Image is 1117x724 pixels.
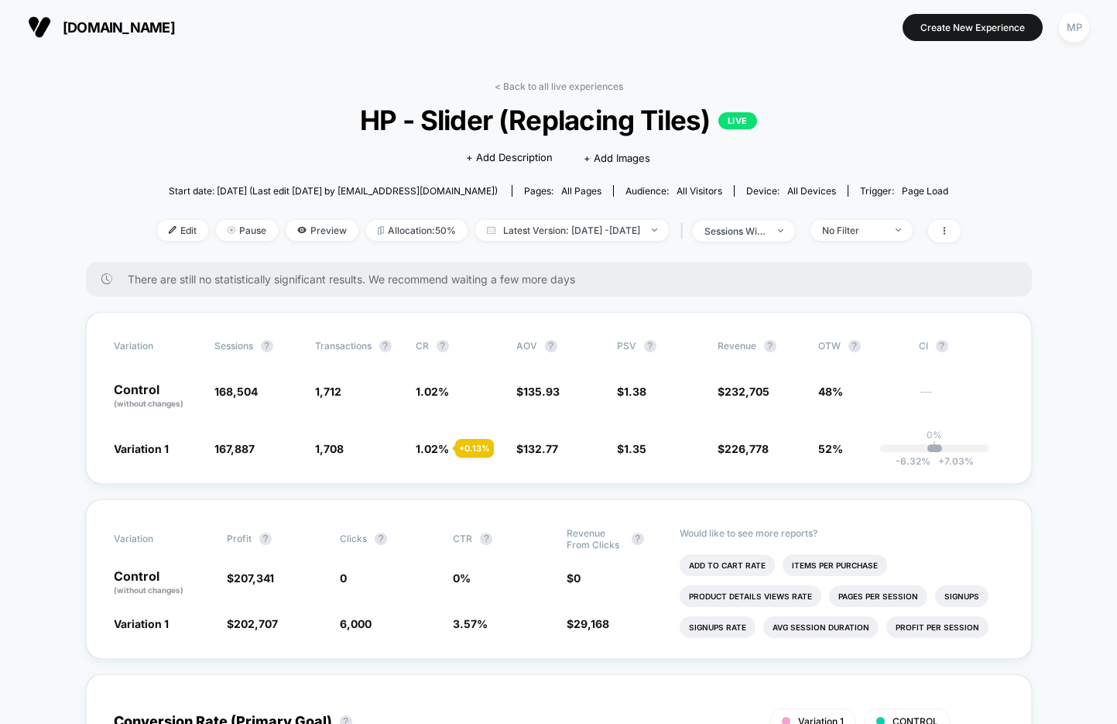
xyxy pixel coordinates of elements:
span: + [938,455,944,467]
span: 0 [574,571,581,585]
div: Pages: [524,185,601,197]
span: + Add Images [584,152,650,164]
span: All Visitors [677,185,722,197]
li: Signups [935,585,989,607]
div: Audience: [625,185,722,197]
span: Start date: [DATE] (Last edit [DATE] by [EMAIL_ADDRESS][DOMAIN_NAME]) [169,185,498,197]
span: Transactions [315,340,372,352]
li: Add To Cart Rate [680,554,775,576]
span: $ [227,571,274,585]
span: -6.32 % [896,455,930,467]
li: Signups Rate [680,616,756,638]
span: --- [919,387,1004,410]
span: 232,705 [725,385,769,398]
span: Pause [216,220,278,241]
span: 1,708 [315,442,344,455]
span: 167,887 [214,442,255,455]
span: PSV [617,340,636,352]
img: end [896,228,901,232]
a: < Back to all live experiences [495,81,623,92]
span: 52% [818,442,843,455]
img: Visually logo [28,15,51,39]
span: Variation [114,340,199,352]
li: Product Details Views Rate [680,585,821,607]
p: Control [114,383,199,410]
span: [DOMAIN_NAME] [63,19,175,36]
span: Revenue [718,340,756,352]
span: 1.02 % [416,385,449,398]
li: Items Per Purchase [783,554,887,576]
span: CTR [453,533,472,544]
span: CR [416,340,429,352]
span: + Add Description [466,150,553,166]
button: ? [764,340,776,352]
button: ? [644,340,656,352]
span: OTW [818,340,903,352]
span: Page Load [902,185,948,197]
img: end [652,228,657,232]
span: 0 [340,571,347,585]
span: 226,778 [725,442,769,455]
span: 1.02 % [416,442,449,455]
button: ? [480,533,492,545]
span: CI [919,340,1004,352]
span: 0 % [453,571,471,585]
span: 132.77 [523,442,558,455]
p: Control [114,570,211,596]
span: $ [516,385,560,398]
p: LIVE [718,112,757,129]
span: 207,341 [234,571,274,585]
button: ? [437,340,449,352]
p: 0% [927,429,942,441]
span: Preview [286,220,358,241]
span: $ [567,571,581,585]
button: ? [936,340,948,352]
button: ? [632,533,644,545]
button: ? [259,533,272,545]
img: rebalance [378,226,384,235]
button: ? [545,340,557,352]
span: Sessions [214,340,253,352]
span: $ [567,617,609,630]
span: Clicks [340,533,367,544]
img: end [778,229,783,232]
p: | [933,441,936,452]
button: ? [379,340,392,352]
button: Create New Experience [903,14,1043,41]
span: $ [617,385,646,398]
span: $ [617,442,646,455]
img: calendar [487,226,495,234]
span: all devices [787,185,836,197]
li: Avg Session Duration [763,616,879,638]
img: edit [169,226,176,234]
span: 7.03 % [930,455,974,467]
span: | [677,220,693,242]
span: 29,168 [574,617,609,630]
span: all pages [561,185,601,197]
span: Device: [734,185,848,197]
li: Profit Per Session [886,616,989,638]
span: 6,000 [340,617,372,630]
button: [DOMAIN_NAME] [23,15,180,39]
span: 3.57 % [453,617,488,630]
span: Revenue From Clicks [567,527,624,551]
span: 1,712 [315,385,341,398]
span: (without changes) [114,585,183,595]
span: There are still no statistically significant results. We recommend waiting a few more days [128,273,1001,286]
div: + 0.13 % [455,439,494,458]
div: sessions with impression [704,225,766,237]
span: $ [718,385,769,398]
span: 48% [818,385,843,398]
span: (without changes) [114,399,183,408]
span: 1.38 [624,385,646,398]
span: Latest Version: [DATE] - [DATE] [475,220,669,241]
span: 1.35 [624,442,646,455]
span: Variation 1 [114,617,169,630]
span: Variation [114,527,199,551]
span: $ [718,442,769,455]
span: Profit [227,533,252,544]
div: No Filter [822,225,884,236]
span: Allocation: 50% [366,220,468,241]
span: 202,707 [234,617,278,630]
img: end [228,226,235,234]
